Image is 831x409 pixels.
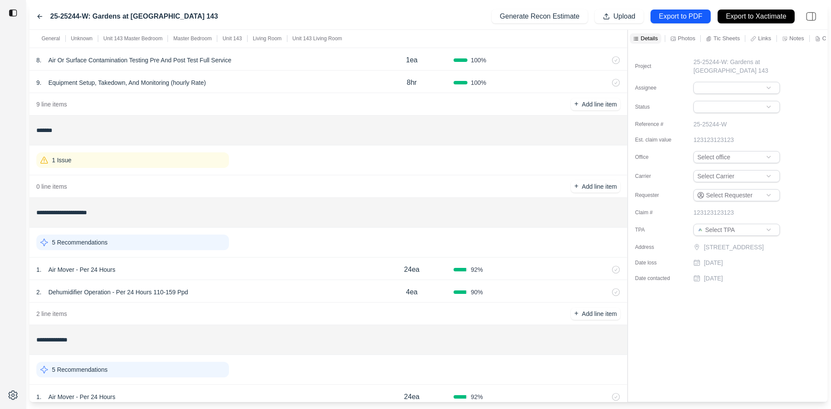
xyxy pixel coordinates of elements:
p: + [574,309,578,319]
p: + [574,181,578,191]
label: Date loss [635,259,678,266]
p: 2 line items [36,309,67,318]
button: +Add line item [571,98,620,110]
p: [DATE] [704,274,723,283]
p: 9 line items [36,100,67,109]
p: Air Mover - Per 24 Hours [45,264,119,276]
p: Master Bedroom [173,35,212,42]
label: Claim # [635,209,678,216]
p: Add line item [582,100,617,109]
label: Date contacted [635,275,678,282]
button: +Add line item [571,308,620,320]
label: Est. claim value [635,136,678,143]
p: 8hr [407,77,417,88]
img: right-panel.svg [802,7,821,26]
p: 1 . [36,393,42,401]
label: Office [635,154,678,161]
p: Unit 143 [222,35,242,42]
label: Assignee [635,84,678,91]
p: 0 line items [36,182,67,191]
label: Address [635,244,678,251]
label: Carrier [635,173,678,180]
p: [STREET_ADDRESS] [704,243,782,251]
label: Project [635,63,678,70]
p: 4ea [406,287,418,297]
p: Air Or Surface Contamination Testing Pre And Post Test Full Service [45,54,235,66]
label: Status [635,103,678,110]
label: 25-25244-W: Gardens at [GEOGRAPHIC_DATA] 143 [50,11,218,22]
label: TPA [635,226,678,233]
p: [DATE] [704,258,723,267]
p: Unknown [71,35,93,42]
p: 1 Issue [52,156,71,164]
p: 5 Recommendations [52,365,107,374]
label: Reference # [635,121,678,128]
p: Unit 143 Living Room [293,35,342,42]
p: 123123123123 [693,208,734,217]
span: 92 % [471,393,483,401]
label: Requester [635,192,678,199]
p: 123123123123 [693,135,734,144]
p: Equipment Setup, Takedown, And Monitoring (hourly Rate) [45,77,209,89]
p: Notes [789,35,804,42]
p: Add line item [582,309,617,318]
span: 100 % [471,78,486,87]
p: Export to PDF [659,12,702,22]
button: Generate Recon Estimate [492,10,588,23]
p: 9 . [36,78,42,87]
p: Dehumidifier Operation - Per 24 Hours 110-159 Ppd [45,286,192,298]
button: Export to Xactimate [718,10,795,23]
p: 25-25244-W: Gardens at [GEOGRAPHIC_DATA] 143 [693,58,810,75]
p: Tic Sheets [713,35,740,42]
p: Generate Recon Estimate [500,12,580,22]
p: Photos [678,35,695,42]
p: Living Room [253,35,282,42]
img: toggle sidebar [9,9,17,17]
p: Upload [613,12,635,22]
button: Export to PDF [651,10,711,23]
p: + [574,99,578,109]
p: Export to Xactimate [726,12,786,22]
p: General [42,35,60,42]
p: Unit 143 Master Bedroom [103,35,163,42]
p: 8 . [36,56,42,64]
p: Add line item [582,182,617,191]
p: 24ea [404,264,420,275]
button: +Add line item [571,180,620,193]
button: Upload [595,10,644,23]
span: 92 % [471,265,483,274]
p: 5 Recommendations [52,238,107,247]
p: 25-25244-W [693,120,727,129]
span: 100 % [471,56,486,64]
p: 2 . [36,288,42,296]
p: 1ea [406,55,418,65]
p: 1 . [36,265,42,274]
p: 24ea [404,392,420,402]
p: Links [758,35,771,42]
p: Air Mover - Per 24 Hours [45,391,119,403]
span: 90 % [471,288,483,296]
p: Details [641,35,658,42]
